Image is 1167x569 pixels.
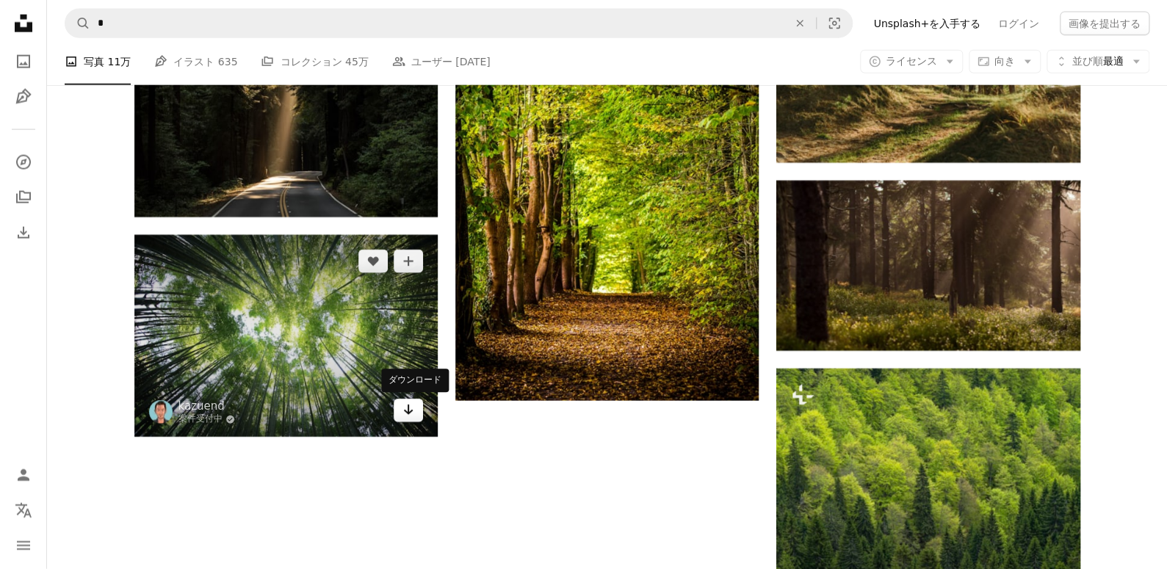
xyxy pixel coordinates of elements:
[9,531,38,560] button: メニュー
[455,164,759,177] a: 緑の木々の間の小道
[1072,54,1124,69] span: 最適
[864,12,989,35] a: Unsplash+を入手する
[776,463,1080,476] a: 森の中の緑の木の大きなグループ
[9,148,38,177] a: 探す
[154,38,237,85] a: イラスト 635
[860,50,963,73] button: ライセンス
[776,258,1080,272] a: 森の暗い写真
[9,460,38,490] a: ログイン / 登録する
[817,10,852,37] button: ビジュアル検索
[776,181,1080,351] img: 森の暗い写真
[784,10,816,37] button: 全てクリア
[134,329,438,342] a: 日中の森のワーム目線
[381,369,449,393] div: ダウンロード
[134,15,438,217] img: 太陽の光を浴びた背の高い木に囲まれた空っぽのコンクリート道路
[9,9,38,41] a: ホーム — Unsplash
[394,399,423,422] a: ダウンロード
[345,54,369,70] span: 45万
[1047,50,1149,73] button: 並び順最適
[455,54,490,70] span: [DATE]
[178,399,236,413] a: kazuend
[1060,12,1149,35] button: 画像を提出する
[134,235,438,437] img: 日中の森のワーム目線
[394,250,423,273] button: コレクションに追加する
[178,413,236,425] a: 案件受付中
[1072,55,1103,67] span: 並び順
[358,250,388,273] button: いいね！
[969,50,1041,73] button: 向き
[392,38,491,85] a: ユーザー [DATE]
[9,496,38,525] button: 言語
[994,55,1015,67] span: 向き
[65,10,90,37] button: Unsplashで検索する
[9,82,38,112] a: イラスト
[261,38,368,85] a: コレクション 45万
[9,183,38,212] a: コレクション
[218,54,238,70] span: 635
[9,47,38,76] a: 写真
[989,12,1048,35] a: ログイン
[9,218,38,247] a: ダウンロード履歴
[65,9,853,38] form: サイト内でビジュアルを探す
[149,400,173,424] img: kazuendのプロフィールを見る
[134,109,438,123] a: 太陽の光を浴びた背の高い木に囲まれた空っぽのコンクリート道路
[886,55,937,67] span: ライセンス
